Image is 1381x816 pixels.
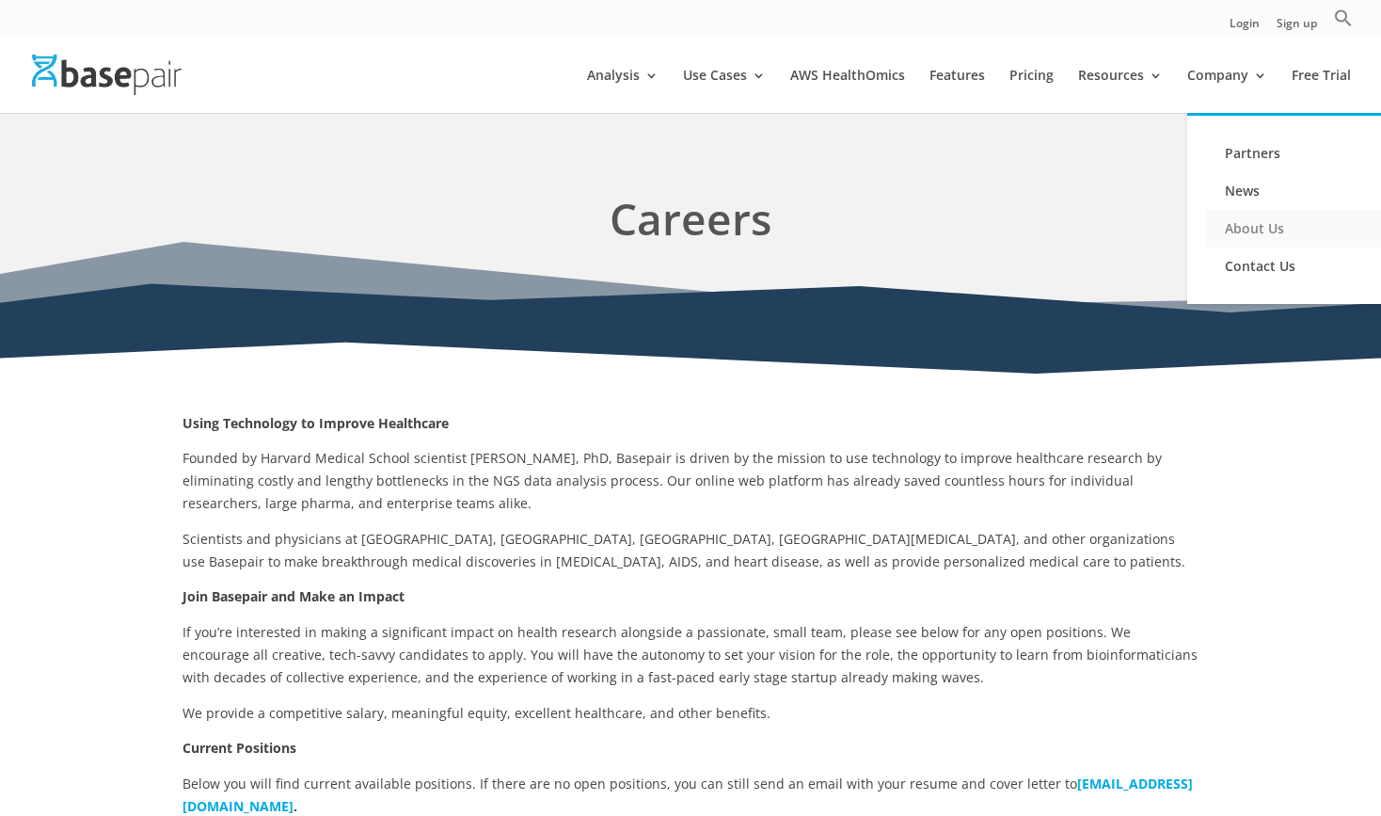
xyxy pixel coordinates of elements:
[32,55,182,95] img: Basepair
[183,739,296,757] strong: Current Positions
[1292,69,1351,113] a: Free Trial
[1078,69,1163,113] a: Resources
[294,797,297,815] b: .
[183,704,770,722] span: We provide a competitive salary, meaningful equity, excellent healthcare, and other benefits.
[683,69,766,113] a: Use Cases
[183,623,1198,686] span: If you’re interested in making a significant impact on health research alongside a passionate, sm...
[929,69,985,113] a: Features
[1009,69,1054,113] a: Pricing
[1020,680,1358,793] iframe: Drift Widget Chat Controller
[183,414,449,432] strong: Using Technology to Improve Healthcare
[183,449,1162,512] span: Founded by Harvard Medical School scientist [PERSON_NAME], PhD, Basepair is driven by the mission...
[587,69,659,113] a: Analysis
[183,187,1198,260] h1: Careers
[1230,18,1260,38] a: Login
[1187,69,1267,113] a: Company
[1334,8,1353,38] a: Search Icon Link
[1334,8,1353,27] svg: Search
[183,587,405,605] strong: Join Basepair and Make an Impact
[1277,18,1317,38] a: Sign up
[790,69,905,113] a: AWS HealthOmics
[183,530,1185,570] span: Scientists and physicians at [GEOGRAPHIC_DATA], [GEOGRAPHIC_DATA], [GEOGRAPHIC_DATA], [GEOGRAPHIC...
